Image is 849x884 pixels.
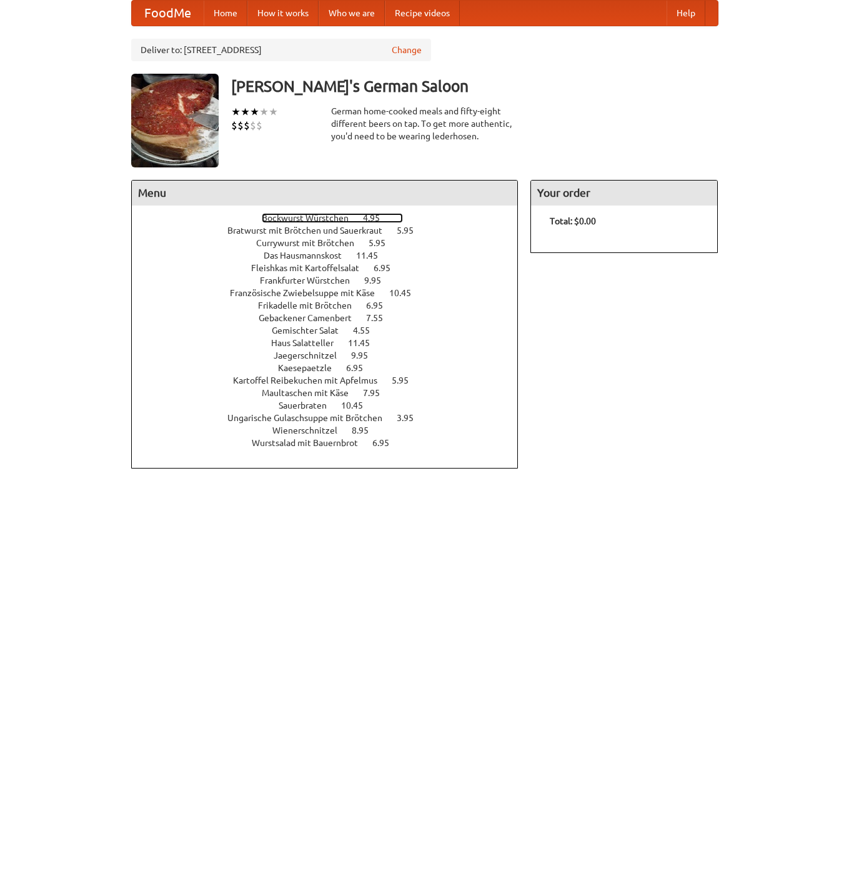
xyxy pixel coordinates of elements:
span: Sauerbraten [279,400,339,410]
li: $ [231,119,237,132]
a: Home [204,1,247,26]
a: Frankfurter Würstchen 9.95 [260,276,404,286]
span: Fleishkas mit Kartoffelsalat [251,263,372,273]
span: 7.95 [363,388,392,398]
span: 11.45 [356,251,390,261]
li: $ [256,119,262,132]
a: Gemischter Salat 4.55 [272,325,393,335]
a: Wienerschnitzel 8.95 [272,425,392,435]
a: Who we are [319,1,385,26]
div: German home-cooked meals and fifty-eight different beers on tap. To get more authentic, you'd nee... [331,105,519,142]
li: $ [250,119,256,132]
span: 5.95 [397,226,426,236]
span: Ungarische Gulaschsuppe mit Brötchen [227,413,395,423]
span: Currywurst mit Brötchen [256,238,367,248]
span: Das Hausmannskost [264,251,354,261]
b: Total: $0.00 [550,216,596,226]
a: Change [392,44,422,56]
a: Das Hausmannskost 11.45 [264,251,401,261]
span: 11.45 [348,338,382,348]
span: 10.45 [341,400,375,410]
a: Frikadelle mit Brötchen 6.95 [258,300,406,310]
span: 9.95 [351,350,380,360]
span: 4.95 [363,213,392,223]
li: ★ [269,105,278,119]
span: Frankfurter Würstchen [260,276,362,286]
span: 3.95 [397,413,426,423]
li: ★ [250,105,259,119]
div: Deliver to: [STREET_ADDRESS] [131,39,431,61]
a: Bockwurst Würstchen 4.95 [262,213,403,223]
span: Frikadelle mit Brötchen [258,300,364,310]
a: Kaesepaetzle 6.95 [278,363,386,373]
span: 6.95 [366,300,395,310]
a: Französische Zwiebelsuppe mit Käse 10.45 [230,288,434,298]
li: $ [244,119,250,132]
span: 8.95 [352,425,381,435]
span: 5.95 [369,238,398,248]
a: Fleishkas mit Kartoffelsalat 6.95 [251,263,414,273]
span: 4.55 [353,325,382,335]
h4: Menu [132,181,518,206]
a: Haus Salatteller 11.45 [271,338,393,348]
a: Kartoffel Reibekuchen mit Apfelmus 5.95 [233,375,432,385]
span: Gebackener Camenbert [259,313,364,323]
a: Help [667,1,705,26]
a: Gebackener Camenbert 7.55 [259,313,406,323]
a: Ungarische Gulaschsuppe mit Brötchen 3.95 [227,413,437,423]
span: 5.95 [392,375,421,385]
li: $ [237,119,244,132]
span: 10.45 [389,288,424,298]
h4: Your order [531,181,717,206]
span: Kartoffel Reibekuchen mit Apfelmus [233,375,390,385]
span: Kaesepaetzle [278,363,344,373]
span: 9.95 [364,276,394,286]
a: Sauerbraten 10.45 [279,400,386,410]
a: Bratwurst mit Brötchen und Sauerkraut 5.95 [227,226,437,236]
a: FoodMe [132,1,204,26]
a: Currywurst mit Brötchen 5.95 [256,238,409,248]
span: Französische Zwiebelsuppe mit Käse [230,288,387,298]
span: 6.95 [374,263,403,273]
span: Maultaschen mit Käse [262,388,361,398]
span: 6.95 [372,438,402,448]
a: How it works [247,1,319,26]
a: Maultaschen mit Käse 7.95 [262,388,403,398]
li: ★ [259,105,269,119]
span: Bockwurst Würstchen [262,213,361,223]
span: Wienerschnitzel [272,425,350,435]
img: angular.jpg [131,74,219,167]
span: Bratwurst mit Brötchen und Sauerkraut [227,226,395,236]
a: Recipe videos [385,1,460,26]
span: Jaegerschnitzel [274,350,349,360]
li: ★ [231,105,241,119]
span: Haus Salatteller [271,338,346,348]
span: Gemischter Salat [272,325,351,335]
span: 7.55 [366,313,395,323]
span: 6.95 [346,363,375,373]
a: Wurstsalad mit Bauernbrot 6.95 [252,438,412,448]
span: Wurstsalad mit Bauernbrot [252,438,370,448]
h3: [PERSON_NAME]'s German Saloon [231,74,718,99]
a: Jaegerschnitzel 9.95 [274,350,391,360]
li: ★ [241,105,250,119]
